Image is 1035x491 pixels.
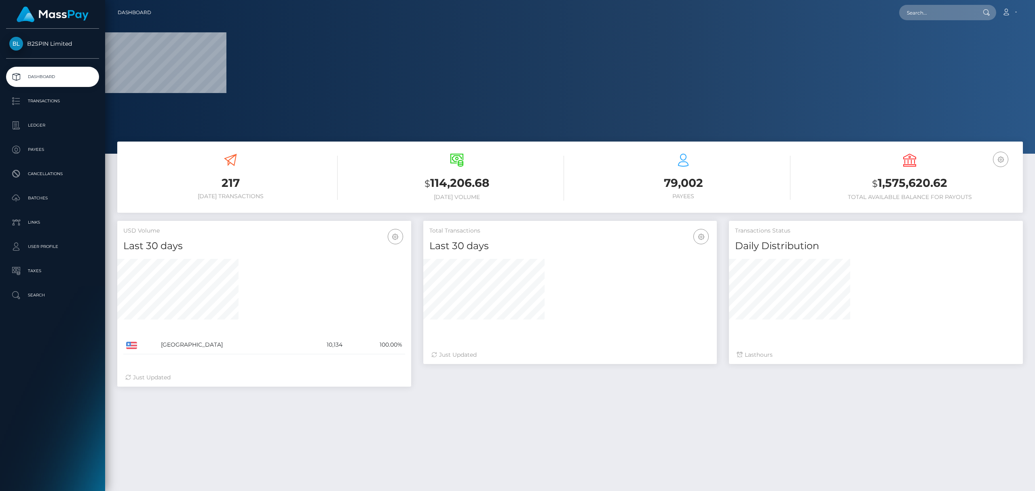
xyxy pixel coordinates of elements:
[6,140,99,160] a: Payees
[9,71,96,83] p: Dashboard
[123,175,338,191] h3: 217
[429,227,711,235] h5: Total Transactions
[872,178,878,189] small: $
[6,285,99,305] a: Search
[6,261,99,281] a: Taxes
[9,289,96,301] p: Search
[350,175,564,192] h3: 114,206.68
[350,194,564,201] h6: [DATE] Volume
[9,144,96,156] p: Payees
[735,239,1017,253] h4: Daily Distribution
[9,216,96,229] p: Links
[6,237,99,257] a: User Profile
[123,193,338,200] h6: [DATE] Transactions
[158,336,300,354] td: [GEOGRAPHIC_DATA]
[9,119,96,131] p: Ledger
[123,227,405,235] h5: USD Volume
[123,239,405,253] h4: Last 30 days
[345,336,405,354] td: 100.00%
[6,188,99,208] a: Batches
[125,373,403,382] div: Just Updated
[429,239,711,253] h4: Last 30 days
[118,4,151,21] a: Dashboard
[803,194,1017,201] h6: Total Available Balance for Payouts
[9,37,23,51] img: B2SPIN Limited
[6,91,99,111] a: Transactions
[9,168,96,180] p: Cancellations
[425,178,430,189] small: $
[576,175,790,191] h3: 79,002
[803,175,1017,192] h3: 1,575,620.62
[6,115,99,135] a: Ledger
[737,351,1015,359] div: Last hours
[6,67,99,87] a: Dashboard
[9,265,96,277] p: Taxes
[576,193,790,200] h6: Payees
[431,351,709,359] div: Just Updated
[6,40,99,47] span: B2SPIN Limited
[735,227,1017,235] h5: Transactions Status
[300,336,346,354] td: 10,134
[9,241,96,253] p: User Profile
[126,342,137,349] img: US.png
[9,95,96,107] p: Transactions
[17,6,89,22] img: MassPay Logo
[899,5,975,20] input: Search...
[6,212,99,233] a: Links
[9,192,96,204] p: Batches
[6,164,99,184] a: Cancellations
